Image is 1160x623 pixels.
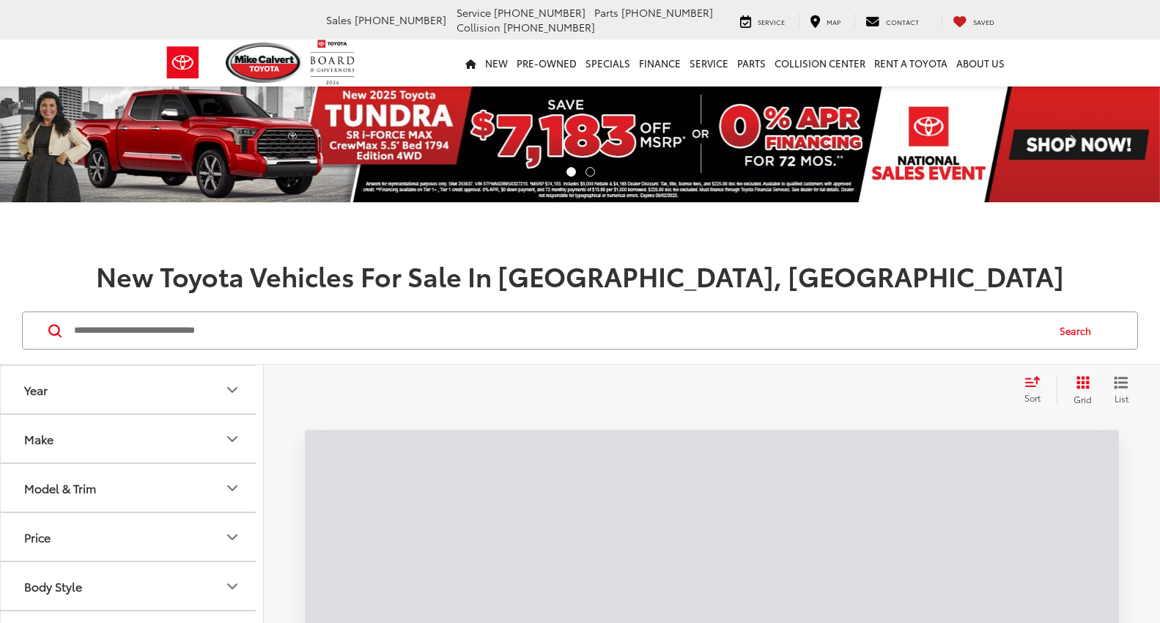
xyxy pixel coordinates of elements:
[1,513,265,561] button: PricePrice
[621,5,713,20] span: [PHONE_NUMBER]
[733,40,770,86] a: Parts
[494,5,585,20] span: [PHONE_NUMBER]
[1057,375,1103,405] button: Grid View
[1,366,265,413] button: YearYear
[799,13,851,28] a: Map
[512,40,581,86] a: Pre-Owned
[326,12,352,27] span: Sales
[1,415,265,462] button: MakeMake
[457,5,491,20] span: Service
[24,481,96,495] div: Model & Trim
[223,381,241,399] div: Year
[461,40,481,86] a: Home
[503,20,595,34] span: [PHONE_NUMBER]
[729,13,796,28] a: Service
[1024,391,1041,404] span: Sort
[952,40,1009,86] a: About Us
[24,383,48,397] div: Year
[24,579,82,593] div: Body Style
[73,313,1046,348] input: Search by Make, Model, or Keyword
[1017,375,1057,405] button: Select sort value
[223,479,241,497] div: Model & Trim
[870,40,952,86] a: Rent a Toyota
[886,17,919,26] span: Contact
[1,464,265,512] button: Model & TrimModel & Trim
[581,40,635,86] a: Specials
[854,13,930,28] a: Contact
[481,40,512,86] a: New
[457,20,500,34] span: Collision
[594,5,618,20] span: Parts
[355,12,446,27] span: [PHONE_NUMBER]
[1,562,265,610] button: Body StyleBody Style
[155,39,210,86] img: Toyota
[1046,312,1112,349] button: Search
[24,530,51,544] div: Price
[758,17,785,26] span: Service
[770,40,870,86] a: Collision Center
[226,43,303,83] img: Mike Calvert Toyota
[1114,392,1128,405] span: List
[1103,375,1139,405] button: List View
[1074,393,1092,405] span: Grid
[223,578,241,595] div: Body Style
[942,13,1005,28] a: My Saved Vehicles
[827,17,841,26] span: Map
[223,430,241,448] div: Make
[973,17,994,26] span: Saved
[24,432,53,446] div: Make
[635,40,685,86] a: Finance
[223,528,241,546] div: Price
[685,40,733,86] a: Service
